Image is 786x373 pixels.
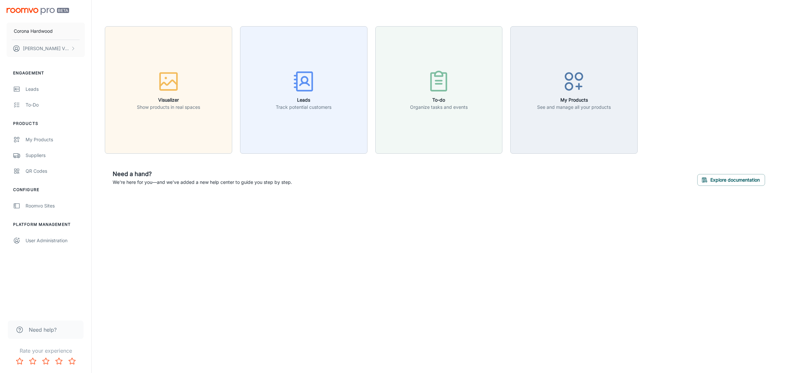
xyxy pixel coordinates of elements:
[113,179,292,186] p: We're here for you—and we've added a new help center to guide you step by step.
[537,104,611,111] p: See and manage all your products
[26,152,85,159] div: Suppliers
[697,176,765,183] a: Explore documentation
[23,45,69,52] p: [PERSON_NAME] Vega
[105,26,232,154] button: VisualizerShow products in real spaces
[26,167,85,175] div: QR Codes
[410,96,468,104] h6: To-do
[7,23,85,40] button: Corona Hardwood
[375,26,503,154] button: To-doOrganize tasks and events
[276,104,331,111] p: Track potential customers
[240,26,367,154] button: LeadsTrack potential customers
[26,202,85,209] div: Roomvo Sites
[537,96,611,104] h6: My Products
[410,104,468,111] p: Organize tasks and events
[113,169,292,179] h6: Need a hand?
[137,104,200,111] p: Show products in real spaces
[7,8,69,15] img: Roomvo PRO Beta
[26,101,85,108] div: To-do
[26,86,85,93] div: Leads
[7,40,85,57] button: [PERSON_NAME] Vega
[375,86,503,93] a: To-doOrganize tasks and events
[510,26,638,154] button: My ProductsSee and manage all your products
[697,174,765,186] button: Explore documentation
[26,136,85,143] div: My Products
[137,96,200,104] h6: Visualizer
[276,96,331,104] h6: Leads
[510,86,638,93] a: My ProductsSee and manage all your products
[14,28,53,35] p: Corona Hardwood
[240,86,367,93] a: LeadsTrack potential customers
